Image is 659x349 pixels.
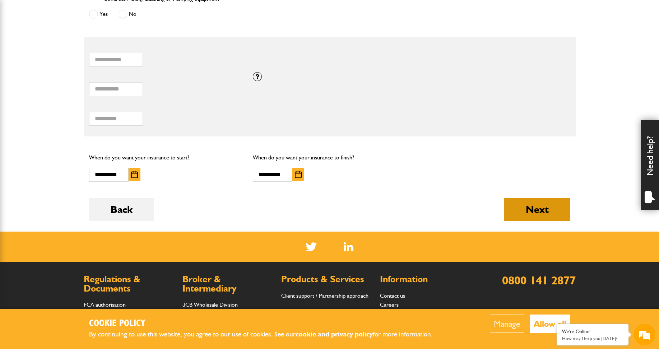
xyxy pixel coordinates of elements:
[118,4,135,21] div: Minimize live chat window
[9,109,131,125] input: Enter your phone number
[182,275,274,293] h2: Broker & Intermediary
[281,275,373,284] h2: Products & Services
[253,153,406,162] p: When do you want your insurance to finish?
[89,153,242,162] p: When do you want your insurance to start?
[84,301,126,308] a: FCA authorisation
[641,120,659,210] div: Need help?
[9,66,131,82] input: Enter your last name
[490,315,524,333] button: Manage
[344,242,353,251] a: LinkedIn
[380,275,472,284] h2: Information
[37,40,121,50] div: Chat with us now
[562,336,623,341] p: How may I help you today?
[98,221,130,231] em: Start Chat
[119,10,136,19] label: No
[9,88,131,103] input: Enter your email address
[296,330,373,338] a: cookie and privacy policy
[380,301,399,308] a: Careers
[89,10,108,19] label: Yes
[295,171,302,178] img: Choose date
[344,242,353,251] img: Linked In
[84,275,175,293] h2: Regulations & Documents
[380,292,405,299] a: Contact us
[306,242,317,251] img: Twitter
[504,198,570,221] button: Next
[89,318,445,329] h2: Cookie Policy
[89,329,445,340] p: By continuing to use this website, you agree to our use of cookies. See our for more information.
[530,315,570,333] button: Allow all
[89,198,154,221] button: Back
[502,273,576,287] a: 0800 141 2877
[182,301,238,308] a: JCB Wholesale Division
[12,40,30,50] img: d_20077148190_company_1631870298795_20077148190
[562,329,623,335] div: We're Online!
[9,130,131,215] textarea: Type your message and hit 'Enter'
[131,171,138,178] img: Choose date
[281,292,368,299] a: Client support / Partnership approach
